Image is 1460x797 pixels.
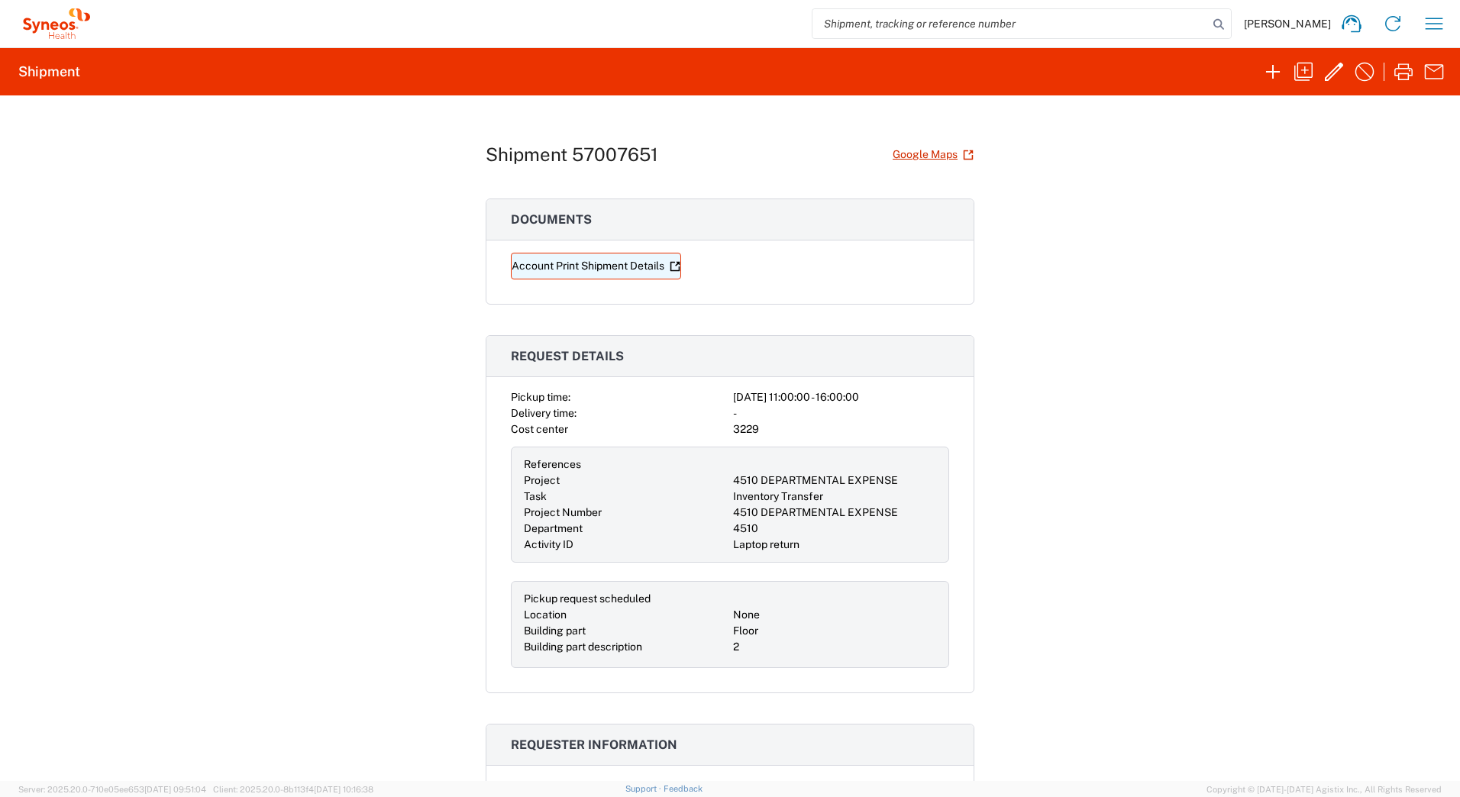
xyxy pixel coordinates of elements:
span: [DATE] 09:51:04 [144,785,206,794]
div: 3229 [733,421,949,437]
div: Project [524,473,727,489]
span: Pickup time: [511,391,570,403]
span: [PERSON_NAME] [1244,17,1331,31]
div: 4510 DEPARTMENTAL EXPENSE [733,473,936,489]
span: Documents [511,212,592,227]
h2: Shipment [18,63,80,81]
a: Account Print Shipment Details [511,253,681,279]
div: Activity ID [524,537,727,553]
input: Shipment, tracking or reference number [812,9,1208,38]
span: Cost center [511,423,568,435]
span: Request details [511,349,624,363]
div: - [733,405,949,421]
a: Feedback [664,784,703,793]
a: Support [625,784,664,793]
span: Floor [733,624,758,637]
div: 2 [733,639,936,655]
div: Laptop return [733,537,936,553]
span: Building part description [524,641,642,653]
span: Location [524,608,567,621]
span: Pickup request scheduled [524,592,651,605]
a: Google Maps [892,141,974,168]
span: Server: 2025.20.0-710e05ee653 [18,785,206,794]
div: 4510 [733,521,936,537]
span: Client: 2025.20.0-8b113f4 [213,785,373,794]
div: [DATE] 11:00:00 - 16:00:00 [733,389,949,405]
span: Copyright © [DATE]-[DATE] Agistix Inc., All Rights Reserved [1206,782,1442,796]
div: Department [524,521,727,537]
span: References [524,458,581,470]
span: Requester information [511,737,677,752]
div: Task [524,489,727,505]
span: Delivery time: [511,407,577,419]
h1: Shipment 57007651 [486,144,658,166]
span: Building part [524,624,586,637]
span: None [733,608,760,621]
div: Project Number [524,505,727,521]
div: 4510 DEPARTMENTAL EXPENSE [733,505,936,521]
span: [DATE] 10:16:38 [314,785,373,794]
div: Inventory Transfer [733,489,936,505]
